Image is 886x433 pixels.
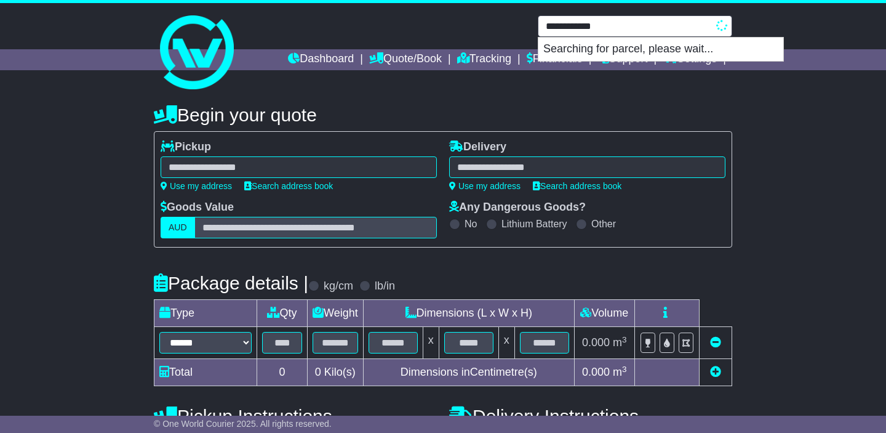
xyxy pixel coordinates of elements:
a: Quote/Book [369,49,442,70]
h4: Pickup Instructions [154,406,437,426]
sup: 3 [622,335,627,344]
td: x [423,327,439,359]
span: 0 [315,366,321,378]
span: m [613,366,627,378]
sup: 3 [622,365,627,374]
a: Search address book [533,181,621,191]
span: 0.000 [582,336,610,349]
span: 0.000 [582,366,610,378]
td: Total [154,359,257,386]
td: 0 [257,359,308,386]
td: Dimensions (L x W x H) [363,300,574,327]
span: © One World Courier 2025. All rights reserved. [154,419,332,429]
a: Use my address [449,181,521,191]
label: Delivery [449,140,506,154]
label: Goods Value [161,201,234,214]
a: Use my address [161,181,232,191]
td: Weight [308,300,364,327]
p: Searching for parcel, please wait... [538,38,783,61]
h4: Delivery Instructions [449,406,732,426]
td: Qty [257,300,308,327]
label: Pickup [161,140,211,154]
a: Remove this item [710,336,721,349]
label: No [465,218,477,230]
a: Financials [527,49,583,70]
td: Volume [574,300,634,327]
label: lb/in [375,280,395,293]
label: Any Dangerous Goods? [449,201,586,214]
a: Search address book [244,181,333,191]
label: kg/cm [324,280,353,293]
a: Tracking [457,49,511,70]
h4: Package details | [154,273,308,293]
td: x [498,327,514,359]
label: AUD [161,217,195,238]
a: Dashboard [288,49,354,70]
label: Other [591,218,616,230]
td: Dimensions in Centimetre(s) [363,359,574,386]
span: m [613,336,627,349]
td: Type [154,300,257,327]
a: Add new item [710,366,721,378]
td: Kilo(s) [308,359,364,386]
label: Lithium Battery [501,218,567,230]
h4: Begin your quote [154,105,732,125]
